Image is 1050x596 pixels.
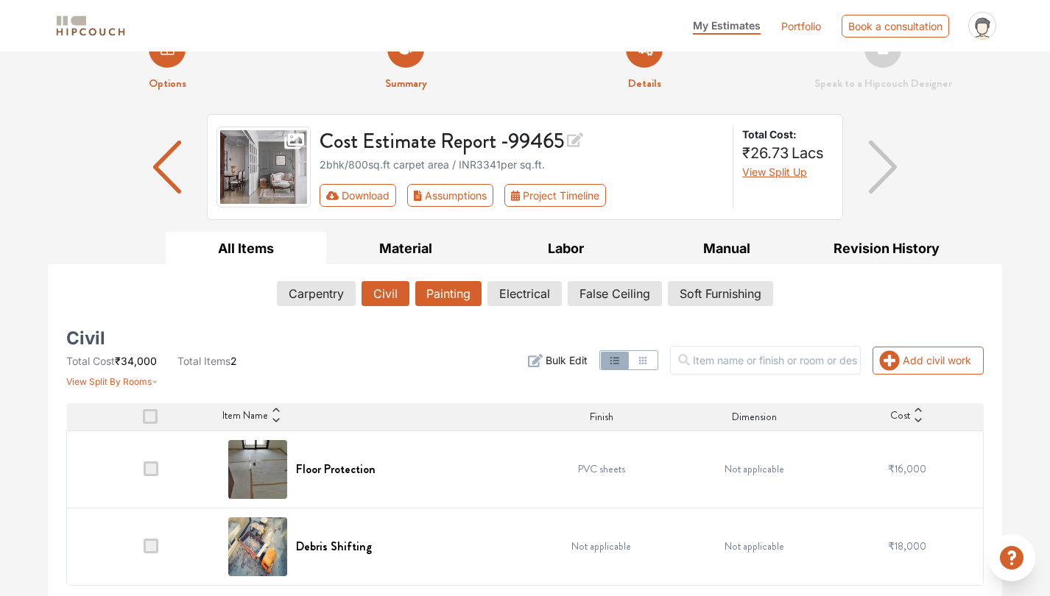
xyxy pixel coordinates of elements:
h6: Debris Shifting [296,539,372,553]
span: Dimension [732,409,777,425]
button: Revision History [806,232,967,265]
button: Soft Furnishing [668,281,773,306]
button: Carpentry [277,281,356,306]
button: Project Timeline [504,184,606,207]
strong: Summary [385,75,427,91]
div: 2bhk / 800 sq.ft carpet area / INR 3341 per sq.ft. [320,157,725,172]
div: Book a consultation [842,15,949,38]
span: Lacs [792,144,824,162]
span: logo-horizontal.svg [54,10,127,43]
td: Not applicable [678,508,831,585]
button: Labor [486,232,646,265]
button: Add civil work [873,347,984,375]
td: Not applicable [525,508,678,585]
td: Not applicable [678,430,831,508]
button: View Split By Rooms [66,369,158,389]
li: 2 [177,353,237,369]
span: View Split Up [742,166,807,178]
span: Total Items [177,355,230,367]
button: False Ceiling [568,281,662,306]
span: My Estimates [693,19,761,32]
span: Bulk Edit [546,352,588,368]
span: ₹18,000 [888,539,926,553]
strong: Total Cost: [742,127,831,142]
img: Debris Shifting [228,517,287,576]
input: Item name or finish or room or description [670,346,861,375]
button: Civil [362,281,409,306]
span: Finish [590,409,613,425]
span: Item Name [222,408,268,425]
img: arrow left [153,141,182,194]
h5: Civil [66,333,105,344]
strong: Speak to a Hipcouch Designer [814,75,952,91]
span: Total Cost [66,355,115,367]
span: ₹16,000 [888,461,926,476]
img: gallery [216,127,311,207]
button: Painting [415,281,482,306]
strong: Details [628,75,661,91]
span: Cost [890,408,910,425]
span: ₹26.73 [742,144,789,162]
img: logo-horizontal.svg [54,13,127,39]
h6: Floor Protection [296,462,376,476]
a: Portfolio [781,18,821,34]
button: Assumptions [407,184,493,207]
button: Electrical [487,281,562,306]
button: Material [326,232,487,265]
strong: Options [149,75,186,91]
button: All Items [166,232,326,265]
h3: Cost Estimate Report - 99465 [320,127,725,154]
button: Bulk Edit [528,352,588,368]
td: PVC sheets [525,430,678,508]
img: Floor Protection [228,440,287,499]
button: View Split Up [742,164,807,180]
button: Download [320,184,397,207]
span: View Split By Rooms [66,376,152,387]
button: Manual [646,232,807,265]
img: arrow right [869,141,898,194]
div: First group [320,184,618,207]
span: ₹34,000 [115,355,157,367]
div: Toolbar with button groups [320,184,725,207]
